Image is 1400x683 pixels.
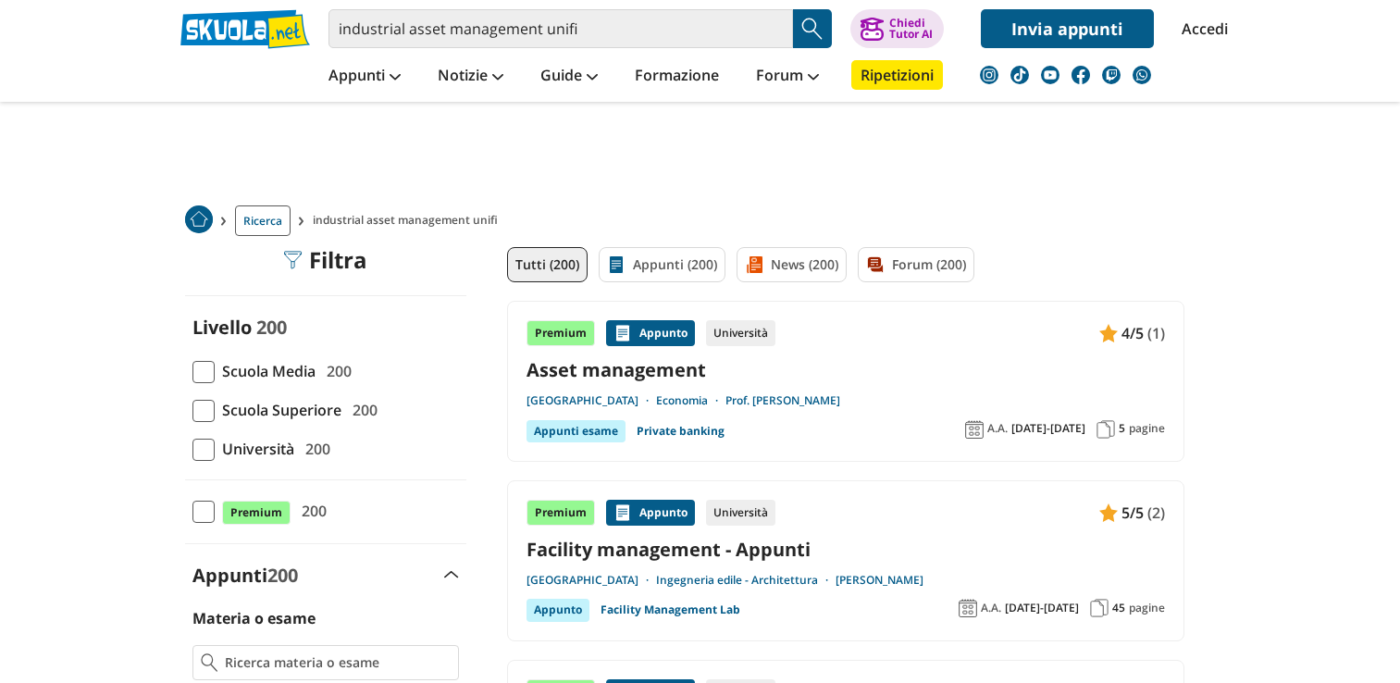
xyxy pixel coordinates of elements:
[1129,421,1165,436] span: pagine
[185,205,213,236] a: Home
[613,503,632,522] img: Appunti contenuto
[192,315,252,340] label: Livello
[1121,321,1144,345] span: 4/5
[981,9,1154,48] a: Invia appunti
[751,60,824,93] a: Forum
[527,537,1165,562] a: Facility management - Appunti
[613,324,632,342] img: Appunti contenuto
[185,205,213,233] img: Home
[850,9,944,48] button: ChiediTutor AI
[866,255,885,274] img: Forum filtro contenuto
[599,247,725,282] a: Appunti (200)
[1133,66,1151,84] img: WhatsApp
[1011,421,1085,436] span: [DATE]-[DATE]
[637,420,725,442] a: Private banking
[1010,66,1029,84] img: tiktok
[799,15,826,43] img: Cerca appunti, riassunti o versioni
[1072,66,1090,84] img: facebook
[981,601,1001,615] span: A.A.
[1099,324,1118,342] img: Appunti contenuto
[444,571,459,578] img: Apri e chiudi sezione
[328,9,793,48] input: Cerca appunti, riassunti o versioni
[527,393,656,408] a: [GEOGRAPHIC_DATA]
[1112,601,1125,615] span: 45
[965,420,984,439] img: Anno accademico
[1121,501,1144,525] span: 5/5
[1102,66,1121,84] img: twitch
[507,247,588,282] a: Tutti (200)
[192,608,316,628] label: Materia o esame
[298,437,330,461] span: 200
[283,247,367,273] div: Filtra
[527,500,595,526] div: Premium
[607,255,626,274] img: Appunti filtro contenuto
[527,357,1165,382] a: Asset management
[235,205,291,236] a: Ricerca
[1119,421,1125,436] span: 5
[527,320,595,346] div: Premium
[1090,599,1109,617] img: Pagine
[536,60,602,93] a: Guide
[889,18,933,40] div: Chiedi Tutor AI
[959,599,977,617] img: Anno accademico
[630,60,724,93] a: Formazione
[283,251,302,269] img: Filtra filtri mobile
[215,437,294,461] span: Università
[1041,66,1059,84] img: youtube
[737,247,847,282] a: News (200)
[836,573,923,588] a: [PERSON_NAME]
[313,205,505,236] span: industrial asset management unifi
[433,60,508,93] a: Notizie
[656,573,836,588] a: Ingegneria edile - Architettura
[192,563,298,588] label: Appunti
[858,247,974,282] a: Forum (200)
[527,599,589,621] div: Appunto
[527,420,626,442] div: Appunti esame
[987,421,1008,436] span: A.A.
[1182,9,1220,48] a: Accedi
[256,315,287,340] span: 200
[1147,501,1165,525] span: (2)
[745,255,763,274] img: News filtro contenuto
[606,320,695,346] div: Appunto
[215,398,341,422] span: Scuola Superiore
[267,563,298,588] span: 200
[793,9,832,48] button: Search Button
[294,499,327,523] span: 200
[215,359,316,383] span: Scuola Media
[319,359,352,383] span: 200
[1005,601,1079,615] span: [DATE]-[DATE]
[706,320,775,346] div: Università
[601,599,740,621] a: Facility Management Lab
[222,501,291,525] span: Premium
[324,60,405,93] a: Appunti
[201,653,218,672] img: Ricerca materia o esame
[345,398,378,422] span: 200
[225,653,450,672] input: Ricerca materia o esame
[706,500,775,526] div: Università
[1129,601,1165,615] span: pagine
[606,500,695,526] div: Appunto
[980,66,998,84] img: instagram
[1147,321,1165,345] span: (1)
[851,60,943,90] a: Ripetizioni
[527,573,656,588] a: [GEOGRAPHIC_DATA]
[1096,420,1115,439] img: Pagine
[656,393,725,408] a: Economia
[725,393,840,408] a: Prof. [PERSON_NAME]
[1099,503,1118,522] img: Appunti contenuto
